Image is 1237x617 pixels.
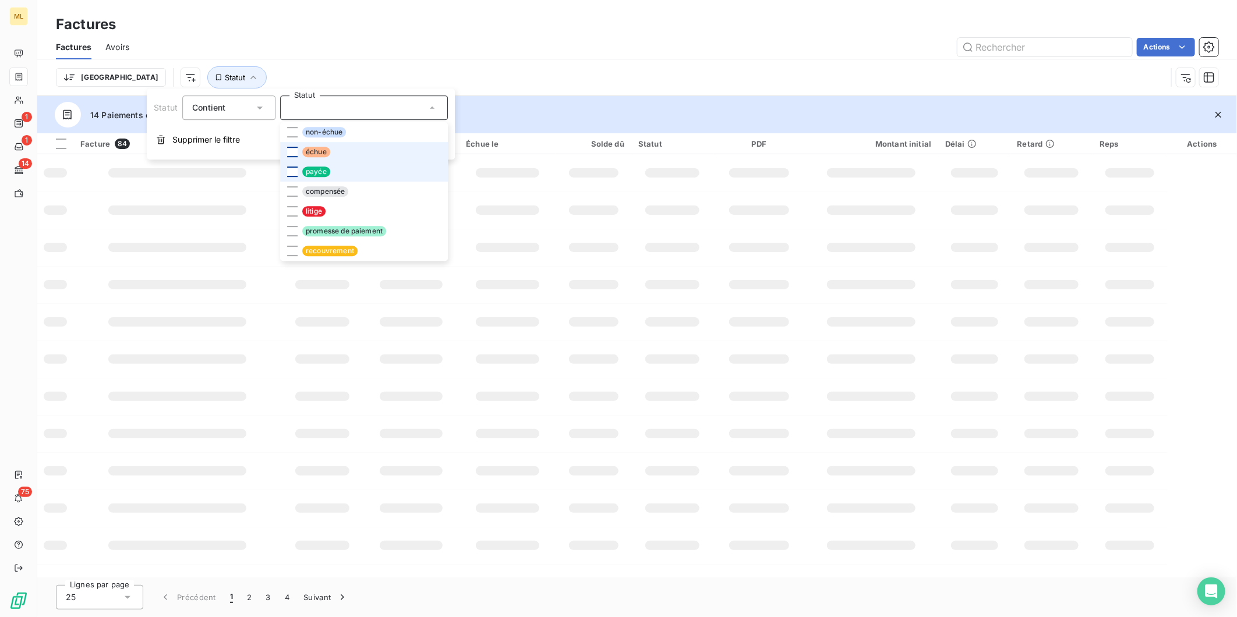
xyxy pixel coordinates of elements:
span: non-échue [302,127,346,137]
button: Supprimer le filtre [147,127,455,153]
h3: Factures [56,14,116,35]
span: Contient [192,102,225,112]
div: Délai [945,139,1003,148]
a: 1 [9,137,27,156]
span: 75 [18,487,32,497]
a: 14 [9,161,27,179]
button: 2 [240,585,259,609]
div: ML [9,7,28,26]
span: compensée [302,186,348,197]
span: 1 [22,112,32,122]
button: 4 [278,585,296,609]
span: litige [302,206,326,217]
span: Avoirs [105,41,129,53]
span: échue [302,147,330,157]
button: 1 [223,585,240,609]
div: Retard [1017,139,1085,148]
div: Solde dû [563,139,624,148]
div: Statut [638,139,707,148]
div: Actions [1174,139,1230,148]
span: Facture [80,139,110,148]
span: promesse de paiement [302,226,386,236]
div: PDF [721,139,797,148]
button: 3 [259,585,278,609]
span: Statut [154,102,178,112]
a: 1 [9,114,27,133]
button: Statut [207,66,267,88]
div: Échue le [466,139,549,148]
span: 14 Paiements en attente [90,109,185,121]
span: recouvrement [302,246,358,256]
span: 1 [230,591,233,603]
span: Statut [225,73,245,82]
button: Suivant [296,585,355,609]
div: Open Intercom Messenger [1197,577,1225,605]
span: payée [302,166,330,177]
div: Montant initial [811,139,931,148]
input: Rechercher [957,38,1132,56]
span: Supprimer le filtre [172,134,240,146]
span: 84 [115,139,130,149]
span: 14 [19,158,32,169]
div: Reps [1100,139,1161,148]
span: Factures [56,41,91,53]
button: Précédent [153,585,223,609]
button: Actions [1137,38,1195,56]
span: 25 [66,591,76,603]
span: 1 [22,135,32,146]
img: Logo LeanPay [9,591,28,610]
button: [GEOGRAPHIC_DATA] [56,68,166,87]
